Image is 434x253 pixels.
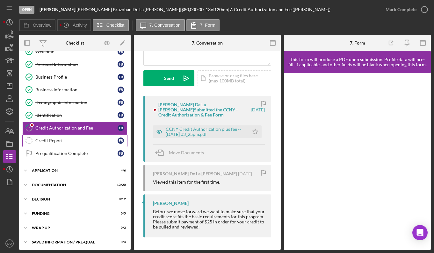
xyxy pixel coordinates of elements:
[136,19,185,31] button: 7. Conversation
[114,183,126,187] div: 13 / 20
[118,150,124,157] div: F B
[35,49,118,54] div: Welcome
[238,171,252,176] time: 2025-08-06 19:20
[114,197,126,201] div: 0 / 12
[76,7,181,12] div: [PERSON_NAME] Brazoban De La [PERSON_NAME] |
[114,226,126,230] div: 0 / 3
[32,240,110,244] div: Saved Information / Pre-Qual
[118,125,124,131] div: F B
[164,70,174,86] div: Send
[118,112,124,118] div: F B
[7,242,12,245] text: DO
[169,150,204,155] span: Move Documents
[118,99,124,106] div: F B
[32,169,110,172] div: Application
[153,209,265,219] div: Before we move forward we want to make sure that your credit score fits the basic requirements fo...
[93,19,129,31] button: Checklist
[73,23,87,28] label: Activity
[412,225,428,240] div: Open Intercom Messenger
[206,7,214,12] div: 13 %
[32,183,110,187] div: Documentation
[57,19,91,31] button: Activity
[287,57,428,67] div: This form will produce a PDF upon submission. Profile data will pre-fill, if applicable, and othe...
[251,107,265,112] time: 2025-08-06 19:25
[118,87,124,93] div: F B
[214,7,228,12] div: 120 mo
[19,6,34,14] div: Open
[114,169,126,172] div: 4 / 6
[35,151,118,156] div: Prequalification Complete
[118,61,124,67] div: F B
[32,197,110,201] div: Decision
[22,96,127,109] a: Demographic InformationFB
[22,45,127,58] a: WelcomeFB
[153,219,265,229] div: Please submit payment of $25 in order for your credit to be pulled and reviewed.
[158,102,250,117] div: [PERSON_NAME] De La [PERSON_NAME] Submitted the CCNY - Credit Authorization & Fee Form
[192,40,223,46] div: 7. Conversation
[35,100,118,105] div: Demographic Information
[118,137,124,144] div: F B
[186,19,220,31] button: 7. Form
[22,109,127,122] a: IdentificationFB
[106,23,125,28] label: Checklist
[3,237,16,250] button: DO
[32,226,110,230] div: Wrap up
[19,19,55,31] button: Overview
[114,212,126,215] div: 0 / 5
[153,145,210,161] button: Move Documents
[153,179,220,185] div: Viewed this item for the first time.
[22,122,127,134] a: 7Credit Authorization and FeeFB
[379,3,431,16] button: Mark Complete
[350,40,365,46] div: 7. Form
[153,171,237,176] div: [PERSON_NAME] De La [PERSON_NAME]
[40,7,75,12] b: [PERSON_NAME]
[118,74,124,80] div: F B
[22,58,127,71] a: Personal InformationFB
[118,48,124,55] div: F B
[22,71,127,83] a: Business ProfileFB
[149,23,181,28] label: 7. Conversation
[153,125,262,138] button: CCNY Credit Authorization plus fee -- [DATE] 03_25pm.pdf
[28,126,30,130] tspan: 7
[200,23,215,28] label: 7. Form
[22,147,127,160] a: Prequalification CompleteFB
[33,23,51,28] label: Overview
[22,83,127,96] a: Business InformationFB
[181,7,206,12] div: $80,000.00
[32,212,110,215] div: Funding
[114,240,126,244] div: 0 / 4
[40,7,76,12] div: |
[143,70,194,86] button: Send
[35,125,118,130] div: Credit Authorization and Fee
[386,3,416,16] div: Mark Complete
[66,40,84,46] div: Checklist
[35,74,118,80] div: Business Profile
[153,201,189,206] div: [PERSON_NAME]
[228,7,330,12] div: | 7. Credit Authorization and Fee ([PERSON_NAME])
[35,113,118,118] div: Identification
[22,134,127,147] a: Credit ReportFB
[35,87,118,92] div: Business Information
[290,80,425,243] iframe: Lenderfit form
[35,62,118,67] div: Personal Information
[166,127,246,137] div: CCNY Credit Authorization plus fee -- [DATE] 03_25pm.pdf
[35,138,118,143] div: Credit Report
